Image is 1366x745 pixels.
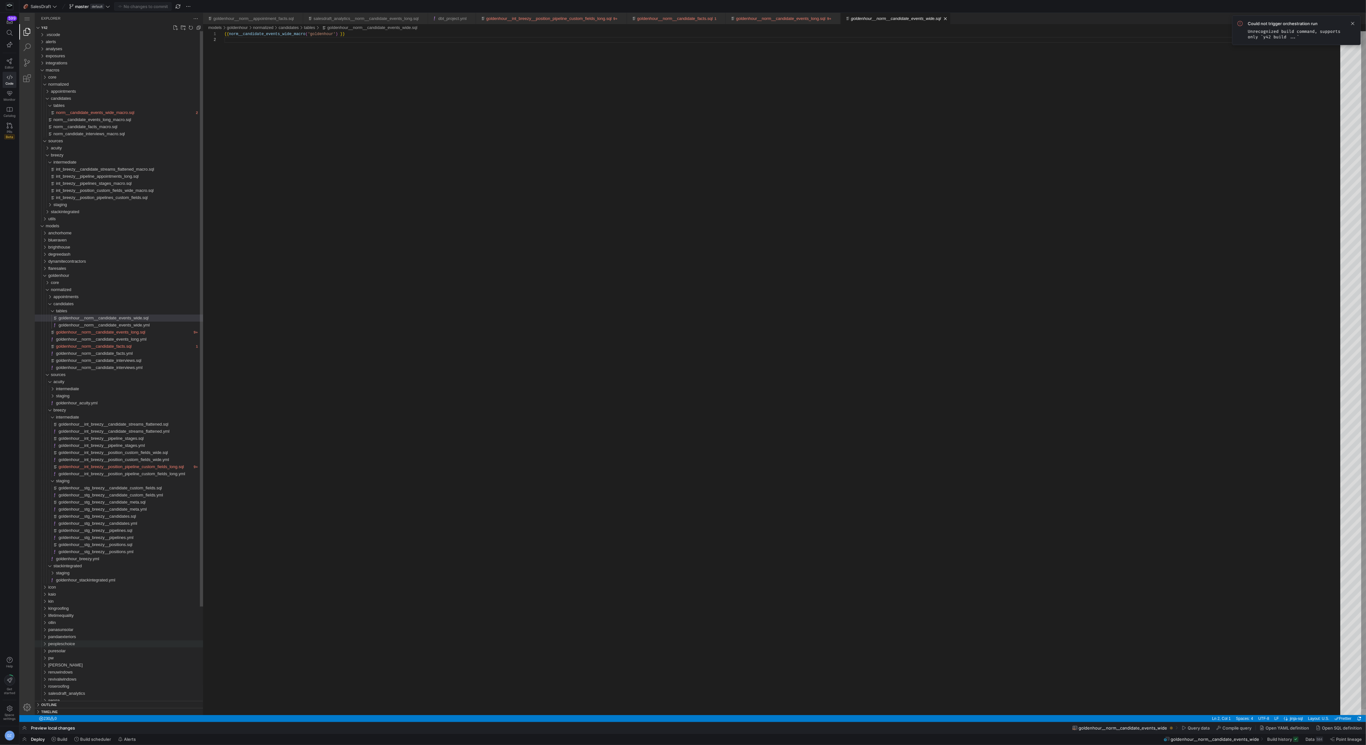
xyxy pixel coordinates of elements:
a: goldenhour__norm__appointment_facts.sql [194,3,275,8]
span: breezy [32,140,44,145]
div: staging [15,188,184,195]
span: norm__candidate_facts_macro.sql [34,111,98,116]
div: icon [15,571,184,578]
div: /models/goldenhour/sources/breezy/intermediate/goldenhour__int_breezy__position_custom_fields_wid... [32,436,184,443]
div: /models/goldenhour/core [32,266,184,273]
div: /models/goldenhour/sources/breezy/intermediate/goldenhour__int_breezy__candidate_streams_flattene... [32,408,184,415]
div: stackintegrated [15,195,184,203]
div: /models/goldenhour/sources/breezy/intermediate/goldenhour__int_breezy__position_custom_fields_wid... [32,443,184,450]
span: goldenhour__norm__candidate_facts.yml [37,338,114,343]
div: /models/flaresales [29,252,184,259]
a: https://storage.googleapis.com/y42-prod-data-exchange/images/Yf2Qvegn13xqq0DljGMI0l8d5Zqtiw36EXr8... [3,1,16,12]
div: /models/goldenhour/sources/breezy/goldenhour_breezy.yml [30,542,184,550]
span: Monitor [4,98,15,101]
li: Collapse Folders in Explorer [176,12,182,18]
span: acuity [34,366,45,371]
div: /macros/normalized/candidates/norm_candidate_interviews_macro.sql [27,118,184,125]
span: anchorhome [29,218,52,222]
div: /macros/sources/breezy/staging [34,188,184,195]
div: /macros/sources/breezy/intermediate [34,146,184,153]
span: goldenhour__int_breezy__position_pipeline_custom_fields_long.sql [39,451,165,456]
span: SalesDraft [31,4,51,9]
div: /models/goldenhour/normalized/candidates/goldenhour__norm__candidate_events_long.sql • 190 proble... [30,316,184,323]
span: intermediate [37,402,60,407]
span: goldenhour [29,260,50,265]
a: New Folder... [161,12,167,18]
span: goldenhour__stg_breezy__pipelines.yml [39,522,114,527]
div: /models/goldenhour/sources/breezy/intermediate [37,401,184,408]
a: candidates [259,12,280,17]
span: 🏈 [23,4,28,9]
div: /models/goldenhour/normalized/candidates/goldenhour__norm__candidate_facts.yml [30,337,184,344]
a: normalized [234,12,254,17]
div: sources [15,358,184,365]
a: Split Editor Right (⌘\) [⌥] Split Editor Down [1327,2,1334,9]
div: /models/goldenhour/sources/stackintegrated [34,550,184,557]
div: /macros/sources/breezy/intermediate/int_breezy__position_pipelines_custom_fields.sql [30,181,184,188]
div: /models/goldenhour/sources/breezy/staging/goldenhour__stg_breezy__positions.sql [32,528,184,535]
div: tables [15,89,184,96]
div: int_breezy__candidate_streams_flattened_macro.sql [15,153,184,160]
span: brighthouse [29,232,51,237]
a: More Actions... [1336,2,1343,9]
div: /models/goldenhour/normalized/candidates/tables [37,295,184,302]
span: master [75,4,89,9]
button: 🏈SalesDraft [22,2,59,11]
div: goldenhour_acuity.yml [15,387,184,394]
span: goldenhour__int_breezy__pipeline_stages.yml [39,430,126,435]
span: staging [37,558,50,562]
div: goldenhour__int_breezy__position_custom_fields_wide.sql [15,436,184,443]
span: breezy [34,395,47,400]
span: normalized [29,69,50,74]
a: Catalog [3,104,16,120]
div: /macros/normalized/candidates [32,82,184,89]
span: alerts [26,26,37,31]
div: intermediate [15,401,184,408]
div: /models/goldenhour/sources/acuity/staging [37,380,184,387]
div: goldenhour__int_breezy__pipeline_stages.yml [15,429,184,436]
a: Editor [3,56,16,72]
div: /macros/normalized/candidates/tables/norm__candidate_events_wide_macro.sql • 2 problems in this file [30,96,184,103]
span: norm_candidate_interviews_macro.sql [34,118,106,123]
span: integrations [26,48,48,52]
span: goldenhour__stg_breezy__candidate_custom_fields.yml [39,480,144,485]
div: core [15,266,184,273]
div: exposures [15,40,184,47]
span: tables [34,90,45,95]
li: Close (⌘W) [923,3,930,9]
span: stackintegrated [34,551,62,555]
div: norm__candidate_facts_macro.sql [15,110,184,118]
div: /models/goldenhour/sources/breezy/intermediate/goldenhour__int_breezy__pipeline_stages.sql [32,422,184,429]
span: goldenhour__norm__candidate_interviews.sql [37,345,122,350]
span: core [29,62,37,67]
a: PRsBeta [3,120,16,142]
div: norm__candidate_events_wide_macro.sql [15,96,184,103]
div: dynamitecontractors [15,245,184,252]
div: /models/goldenhour/sources/breezy/staging/goldenhour__stg_breezy__candidate_custom_fields.sql [32,472,184,479]
div: appointments [15,280,184,288]
div: goldenhour__norm__candidate_events_wide.sql [15,302,184,309]
span: macros [26,55,40,60]
span: int_breezy__pipelines_stages_macro.sql [37,168,112,173]
div: 599 [7,16,17,21]
a: models [189,12,202,17]
div: int_breezy__pipelines_stages_macro.sql [15,167,184,174]
div: /models/goldenhour/sources/breezy/intermediate/goldenhour__int_breezy__position_pipeline_custom_f... [32,457,184,465]
li: Close (⌘W) [401,3,407,9]
a: salesdraft_analytics__norm__candidate_events_long.sql [294,3,399,8]
span: goldenhour__stg_breezy__candidates.yml [39,508,118,513]
div: /models/goldenhour/sources/breezy/staging [37,465,184,472]
span: goldenhour__norm__candidate_events_long.yml [37,324,127,329]
div: /models/goldenhour/sources [32,358,184,365]
span: goldenhour__int_breezy__position_custom_fields_wide.yml [39,444,150,449]
div: staging [15,465,184,472]
div: /macros/sources/breezy/intermediate/int_breezy__pipelines_stages_macro.sql [30,167,184,174]
div: /models/goldenhour/sources/breezy/staging/goldenhour__stg_breezy__positions.yml [32,535,184,542]
span: norm__candidate_events_long_macro.sql [34,104,112,109]
div: /exposures [26,40,184,47]
span: sources [32,359,46,364]
span: goldenhour__stg_breezy__pipelines.sql [39,515,113,520]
